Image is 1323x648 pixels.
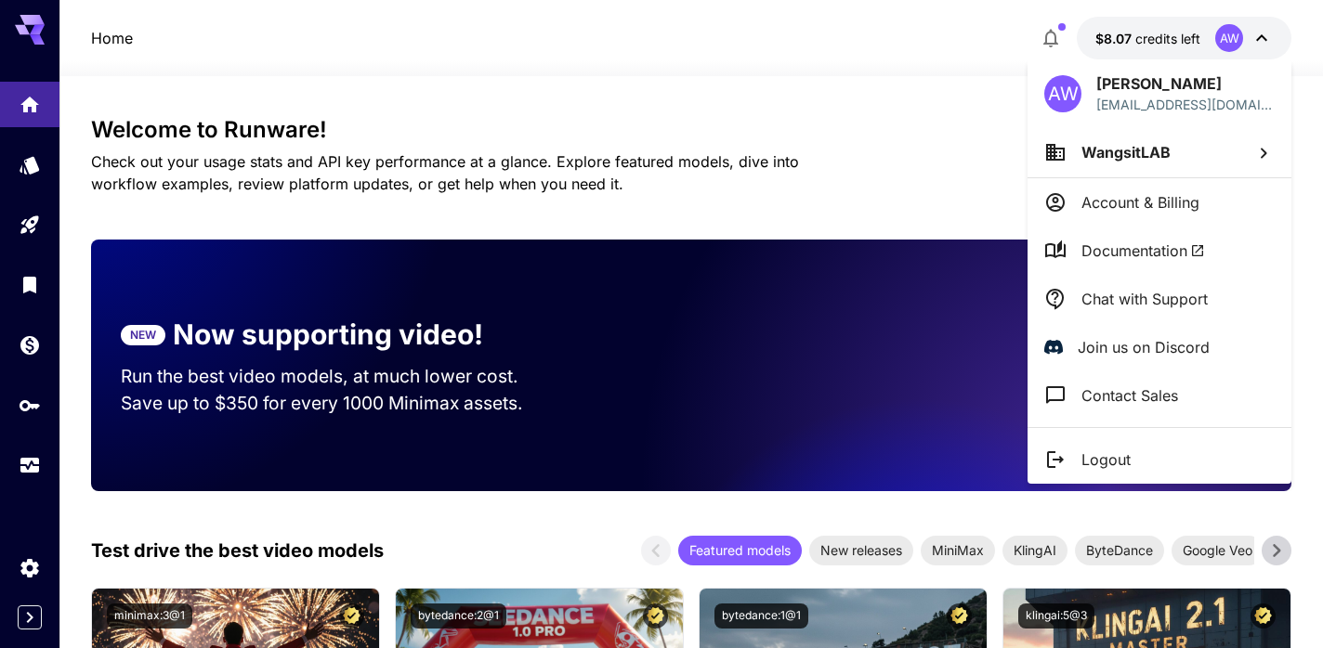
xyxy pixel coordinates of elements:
[1096,95,1275,114] p: [EMAIL_ADDRESS][DOMAIN_NAME]
[1081,384,1178,407] p: Contact Sales
[1081,143,1171,162] span: WangsitLAB
[1078,336,1210,358] p: Join us on Discord
[1081,240,1205,262] span: Documentation
[1096,72,1275,95] p: [PERSON_NAME]
[1096,95,1275,114] div: admin@wangsitlab.com
[1028,127,1291,177] button: WangsitLAB
[1044,75,1081,112] div: AW
[1081,191,1199,214] p: Account & Billing
[1081,448,1131,471] p: Logout
[1081,288,1208,310] p: Chat with Support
